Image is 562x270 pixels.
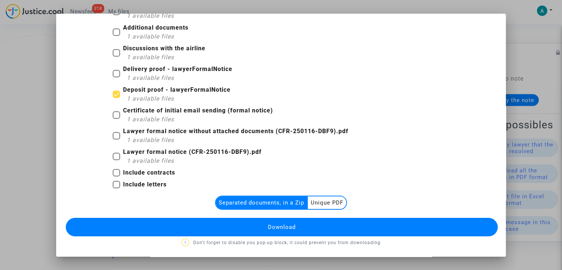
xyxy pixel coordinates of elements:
[123,86,231,93] b: Deposit proof - lawyerFormalNotice
[127,116,174,123] span: 1 available files
[127,157,174,164] span: 1 available files
[123,45,205,52] b: Discussions with the airline
[127,12,174,19] span: 1 available files
[127,95,174,102] span: 1 available files
[123,107,273,114] b: Certificate of initial email sending (formal notice)
[123,181,167,188] b: Include letters
[127,54,174,61] span: 1 available files
[123,128,348,135] b: Lawyer formal notice without attached documents (CFR-250116-DBF9).pdf
[123,148,262,155] b: Lawyer formal notice (CFR-250116-DBF9).pdf
[66,218,498,236] button: Download
[123,24,188,31] b: Additional documents
[127,136,174,144] span: 1 available files
[123,65,232,72] b: Delivery proof - lawyerFormalNotice
[127,33,174,40] span: 1 available files
[216,196,308,209] multi-toggle-item: Separated documents, in a Zip
[65,238,497,247] p: Don't forget to disable you pop-up block, it could prevent you from downloading
[184,241,187,245] span: ?
[127,74,174,81] span: 1 available files
[268,224,296,230] span: Download
[123,169,175,176] b: Include contracts
[308,196,346,209] multi-toggle-item: Unique PDF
